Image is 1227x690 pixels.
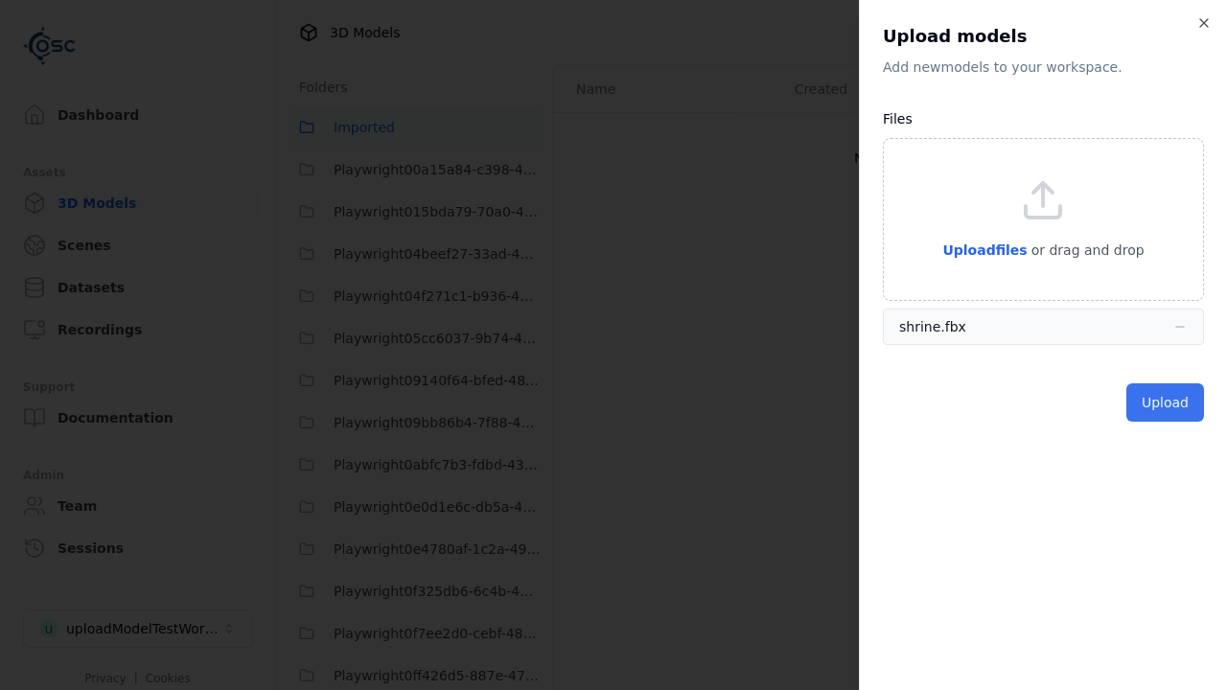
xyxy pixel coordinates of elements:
[1028,239,1145,262] p: or drag and drop
[883,111,913,126] label: Files
[942,242,1027,258] span: Upload files
[899,317,966,336] div: shrine.fbx
[1126,383,1204,422] button: Upload
[883,57,1204,77] p: Add new model s to your workspace.
[883,23,1204,50] h2: Upload models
